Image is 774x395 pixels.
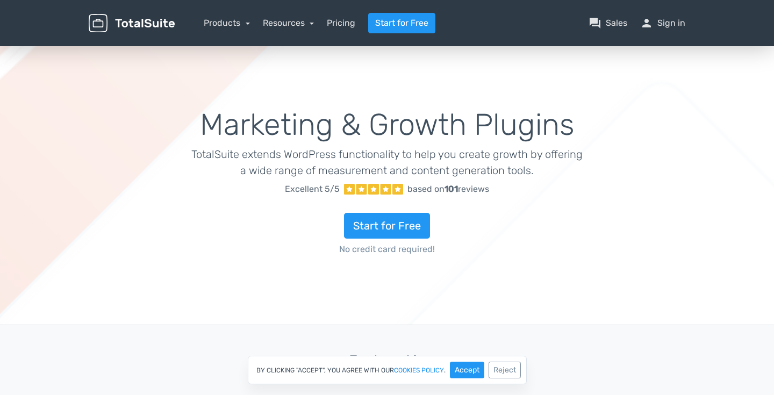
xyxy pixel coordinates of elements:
span: question_answer [589,17,601,30]
a: cookies policy [394,367,444,374]
span: No credit card required! [191,243,583,256]
h3: Featured in [89,353,685,370]
span: person [640,17,653,30]
a: personSign in [640,17,685,30]
h1: Marketing & Growth Plugins [191,109,583,142]
div: based on reviews [407,183,489,196]
a: Excellent 5/5 based on101reviews [191,178,583,200]
p: TotalSuite extends WordPress functionality to help you create growth by offering a wide range of ... [191,146,583,178]
a: Pricing [327,17,355,30]
a: Start for Free [368,13,435,33]
button: Reject [489,362,521,378]
strong: 101 [445,184,458,194]
div: By clicking "Accept", you agree with our . [248,356,527,384]
a: Products [204,18,250,28]
a: question_answerSales [589,17,627,30]
a: Start for Free [344,213,430,239]
a: Resources [263,18,314,28]
span: Excellent 5/5 [285,183,340,196]
button: Accept [450,362,484,378]
img: TotalSuite for WordPress [89,14,175,33]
